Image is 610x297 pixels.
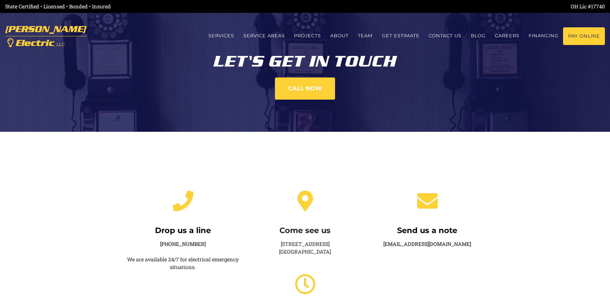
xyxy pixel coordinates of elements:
span: , LLC [54,42,65,47]
a: Drop us a line[PHONE_NUMBER] [127,196,239,247]
a: Contact us [424,27,466,44]
a: Financing [524,27,563,44]
div: Let's get in touch [127,48,484,69]
a: Get estimate [377,27,424,44]
a: Service Areas [239,27,289,44]
a: Send us a note[EMAIL_ADDRESS][DOMAIN_NAME] [371,196,484,247]
div: State Certified • Licensed • Bonded • Insured [5,3,305,10]
div: OH Lic #17740 [305,3,605,10]
h4: Drop us a line [127,226,239,235]
a: [PERSON_NAME] Electric, LLC [5,21,86,51]
a: Careers [490,27,524,44]
a: Blog [466,27,490,44]
a: Projects [289,27,326,44]
a: Pay Online [563,27,605,45]
a: About [326,27,353,44]
a: Call now [275,77,335,100]
h4: Come see us [249,226,361,235]
h4: Send us a note [371,226,484,235]
a: Team [353,27,378,44]
a: Services [204,27,239,44]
